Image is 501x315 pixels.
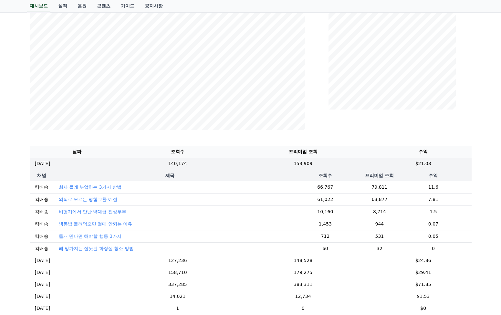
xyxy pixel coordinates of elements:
td: 킥배송 [30,230,54,242]
td: 32 [364,242,395,255]
td: 12,734 [231,290,375,302]
td: 383,311 [231,278,375,290]
td: 63,877 [364,193,395,205]
td: $21.03 [375,158,472,170]
p: [DATE] [35,160,50,167]
th: 수익 [395,170,471,181]
td: 14,021 [124,290,231,302]
p: [DATE] [35,281,50,288]
td: 1.5 [395,205,471,218]
button: 냉동밥 돌려먹으면 절대 안되는 이유 [59,221,132,227]
td: 531 [364,230,395,242]
td: 944 [364,218,395,230]
td: 127,236 [124,255,231,267]
th: 수익 [375,146,472,158]
p: [DATE] [35,269,50,276]
td: 킥배송 [30,218,54,230]
td: 0.07 [395,218,471,230]
td: 8,714 [364,205,395,218]
td: 148,528 [231,255,375,267]
button: 의외로 모르는 명함교환 예절 [59,196,117,203]
button: 폐 망가지는 잘못된 화장실 청소 방법 [59,245,134,252]
th: 프리미엄 조회 [364,170,395,181]
th: 프리미엄 조회 [231,146,375,158]
th: 조회수 [287,170,364,181]
td: 11.6 [395,181,471,194]
td: 킥배송 [30,242,54,255]
td: 10,160 [287,205,364,218]
td: $29.41 [375,267,472,278]
button: 비행기에서 만난 역대급 진상부부 [59,208,126,215]
td: 61,022 [287,193,364,205]
td: 0 [395,242,471,255]
td: 1 [124,302,231,314]
th: 제목 [54,170,287,181]
td: 712 [287,230,364,242]
button: 회사 몰래 부업하는 3가지 방법 [59,184,122,190]
td: 179,275 [231,267,375,278]
th: 채널 [30,170,54,181]
td: 140,174 [124,158,231,170]
td: 337,285 [124,278,231,290]
td: $24.86 [375,255,472,267]
td: 1,453 [287,218,364,230]
td: 153,909 [231,158,375,170]
th: 날짜 [30,146,124,158]
td: $71.85 [375,278,472,290]
td: 0.05 [395,230,471,242]
td: 7.81 [395,193,471,205]
td: $0 [375,302,472,314]
p: [DATE] [35,257,50,264]
td: 킥배송 [30,193,54,205]
td: 79,811 [364,181,395,194]
td: $1.53 [375,290,472,302]
td: 66,767 [287,181,364,194]
th: 조회수 [124,146,231,158]
td: 158,710 [124,267,231,278]
td: 0 [231,302,375,314]
p: [DATE] [35,305,50,312]
button: 들개 만나면 해야할 행동 3가지 [59,233,122,239]
td: 킥배송 [30,181,54,194]
td: 60 [287,242,364,255]
td: 킥배송 [30,205,54,218]
p: [DATE] [35,293,50,300]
